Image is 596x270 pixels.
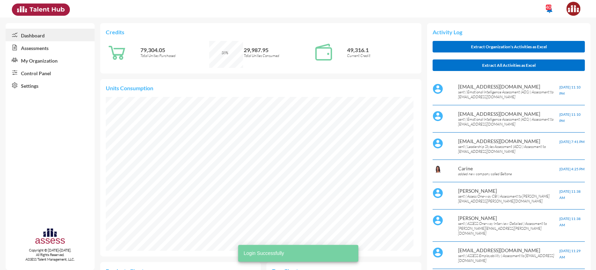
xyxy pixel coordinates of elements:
div: 40 [546,5,551,10]
a: My Organization [6,54,95,66]
p: 49,316.1 [347,47,416,53]
img: default%20profile%20image.svg [433,247,443,258]
img: default%20profile%20image.svg [433,188,443,198]
span: [DATE] 11:10 PM [559,112,581,123]
p: [PERSON_NAME] [458,215,560,221]
p: Credits [106,29,416,35]
img: default%20profile%20image.svg [433,111,443,121]
p: Total Unites Consumed [244,53,312,58]
span: [DATE] 11:10 PM [559,85,581,95]
img: default%20profile%20image.svg [433,138,443,149]
p: sent ( Assess One-way CBI ) Assessment to [PERSON_NAME][EMAIL_ADDRESS][PERSON_NAME][DOMAIN_NAME] [458,194,560,204]
p: [EMAIL_ADDRESS][DOMAIN_NAME] [458,84,560,90]
p: Total Unites Purchased [140,53,209,58]
p: sent ( Emotional Intelligence Assessment (ADS) ) Assessment to [EMAIL_ADDRESS][DOMAIN_NAME] [458,90,560,99]
button: Extract Organization's Activities as Excel [433,41,585,52]
a: Assessments [6,41,95,54]
img: assesscompany-logo.png [35,227,66,247]
p: [EMAIL_ADDRESS][DOMAIN_NAME] [458,138,560,144]
p: 29,987.95 [244,47,312,53]
span: [DATE] 11:38 AM [559,189,581,200]
p: added new company called Beltone [458,171,560,176]
p: Current Credit [347,53,416,58]
p: sent ( ASSESS One-way Interview Detailed ) Assessment to [PERSON_NAME][EMAIL_ADDRESS][PERSON_NAME... [458,221,560,236]
span: 38% [221,50,228,55]
p: Copyright © [DATE]-[DATE]. All Rights Reserved. ASSESS Talent Management, LLC. [6,248,95,262]
a: Control Panel [6,66,95,79]
span: [DATE] 11:38 AM [559,216,581,227]
p: Units Consumption [106,85,416,91]
a: Settings [6,79,95,92]
p: [EMAIL_ADDRESS][DOMAIN_NAME] [458,247,560,253]
p: sent ( Leadership Styles Assessment (ADS) ) Assessment to [EMAIL_ADDRESS][DOMAIN_NAME] [458,144,560,154]
p: [EMAIL_ADDRESS][DOMAIN_NAME] [458,111,560,117]
img: default%20profile%20image.svg [433,215,443,226]
p: sent ( Emotional Intelligence Assessment (ADS) ) Assessment to [EMAIL_ADDRESS][DOMAIN_NAME] [458,117,560,127]
span: Login Successfully [244,250,284,257]
p: Activity Log [433,29,585,35]
span: [DATE] 4:25 PM [559,167,584,171]
a: Dashboard [6,29,95,41]
span: [DATE] 11:29 AM [559,249,581,259]
img: default%20profile%20image.svg [433,84,443,94]
mat-icon: notifications [545,5,554,14]
p: Carine [458,165,560,171]
p: 79,304.05 [140,47,209,53]
span: [DATE] 7:41 PM [559,140,584,144]
img: b63dac60-c124-11ea-b896-7f3761cfa582_Carine.PNG [433,165,443,173]
p: sent ( ASSESS Employability ) Assessment to [EMAIL_ADDRESS][DOMAIN_NAME] [458,253,560,263]
button: Extract All Activities as Excel [433,59,585,71]
p: [PERSON_NAME] [458,188,560,194]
